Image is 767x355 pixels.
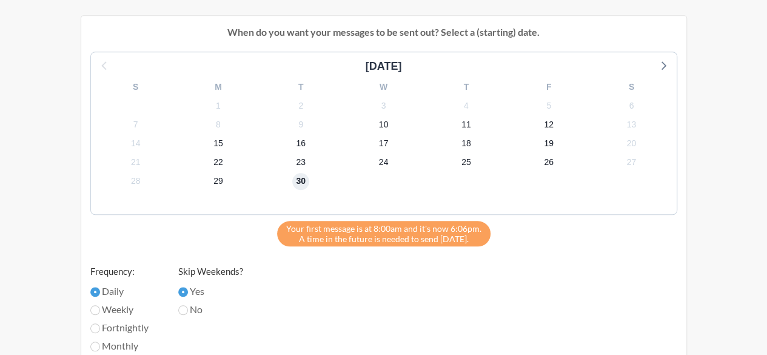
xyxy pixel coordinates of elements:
span: Wednesday, October 1, 2025 [210,97,227,114]
span: Tuesday, October 21, 2025 [127,154,144,171]
div: [DATE] [361,58,407,75]
div: M [177,78,260,96]
p: When do you want your messages to be sent out? Select a (starting) date. [90,25,677,39]
label: Skip Weekends? [178,265,243,279]
input: Weekly [90,305,100,315]
div: T [260,78,342,96]
span: Thursday, October 16, 2025 [292,135,309,152]
input: Daily [90,287,100,297]
span: Sunday, October 12, 2025 [540,116,557,133]
div: T [425,78,507,96]
span: Thursday, October 9, 2025 [292,116,309,133]
span: Friday, October 3, 2025 [375,97,392,114]
span: Wednesday, October 22, 2025 [210,154,227,171]
label: No [178,302,243,317]
span: Monday, October 13, 2025 [623,116,640,133]
span: Wednesday, October 8, 2025 [210,116,227,133]
span: Friday, October 24, 2025 [375,154,392,171]
span: Sunday, October 26, 2025 [540,154,557,171]
label: Monthly [90,339,154,353]
div: A time in the future is needed to send [DATE]. [277,221,491,246]
span: Friday, October 17, 2025 [375,135,392,152]
label: Daily [90,284,154,299]
div: W [342,78,424,96]
span: Tuesday, October 14, 2025 [127,135,144,152]
span: Sunday, October 5, 2025 [540,97,557,114]
span: Your first message is at 8:00am and it's now 6:06pm. [286,223,481,234]
span: Saturday, October 25, 2025 [458,154,475,171]
input: Yes [178,287,188,297]
span: Tuesday, October 7, 2025 [127,116,144,133]
label: Fortnightly [90,320,154,335]
span: Monday, October 27, 2025 [623,154,640,171]
span: Wednesday, October 29, 2025 [210,173,227,190]
div: S [590,78,672,96]
span: Sunday, October 19, 2025 [540,135,557,152]
span: Wednesday, October 15, 2025 [210,135,227,152]
span: Thursday, October 30, 2025 [292,173,309,190]
label: Yes [178,284,243,299]
div: F [507,78,590,96]
input: Fortnightly [90,323,100,333]
label: Weekly [90,302,154,317]
label: Frequency: [90,265,154,279]
span: Monday, October 6, 2025 [623,97,640,114]
span: Monday, October 20, 2025 [623,135,640,152]
span: Tuesday, October 28, 2025 [127,173,144,190]
div: S [95,78,177,96]
span: Friday, October 10, 2025 [375,116,392,133]
input: No [178,305,188,315]
span: Saturday, October 11, 2025 [458,116,475,133]
span: Thursday, October 2, 2025 [292,97,309,114]
span: Thursday, October 23, 2025 [292,154,309,171]
span: Saturday, October 18, 2025 [458,135,475,152]
input: Monthly [90,342,100,351]
span: Saturday, October 4, 2025 [458,97,475,114]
